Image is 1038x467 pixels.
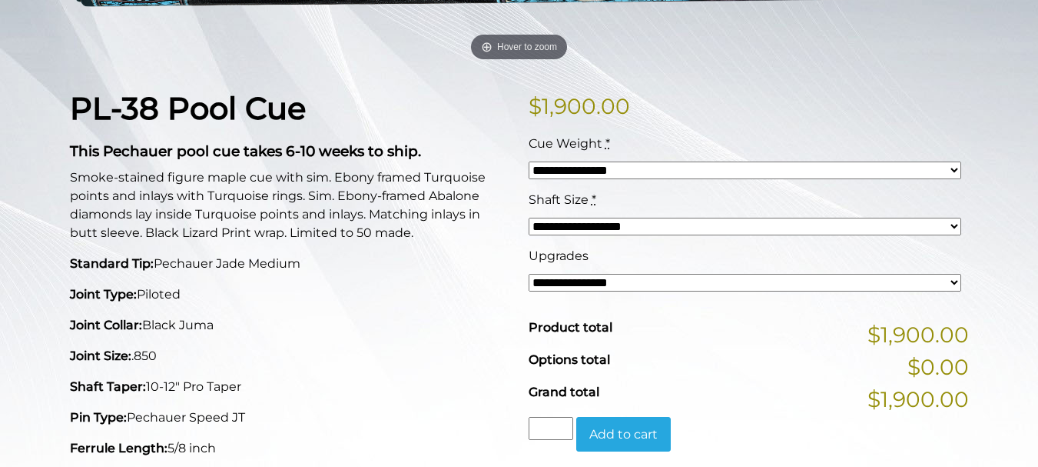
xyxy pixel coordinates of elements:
[70,255,510,273] p: Pechauer Jade Medium
[867,319,969,351] span: $1,900.00
[70,439,510,458] p: 5/8 inch
[529,417,573,440] input: Product quantity
[70,347,510,365] p: .850
[70,256,154,271] strong: Standard Tip:
[70,409,510,427] p: Pechauer Speed JT
[529,136,602,151] span: Cue Weight
[70,378,510,396] p: 10-12" Pro Taper
[907,351,969,383] span: $0.00
[529,249,589,263] span: Upgrades
[592,192,596,207] abbr: required
[605,136,610,151] abbr: required
[70,349,131,363] strong: Joint Size:
[70,142,421,160] strong: This Pechauer pool cue takes 6-10 weeks to ship.
[70,168,510,242] p: Smoke-stained figure maple cue with sim. Ebony framed Turquoise points and inlays with Turquoise ...
[529,192,589,207] span: Shaft Size
[529,93,542,119] span: $
[70,379,146,394] strong: Shaft Taper:
[576,417,671,452] button: Add to cart
[70,287,137,302] strong: Joint Type:
[529,93,630,119] bdi: 1,900.00
[70,316,510,335] p: Black Juma
[70,89,306,127] strong: PL-38 Pool Cue
[70,318,142,332] strong: Joint Collar:
[70,441,167,455] strong: Ferrule Length:
[867,383,969,415] span: $1,900.00
[529,385,599,399] span: Grand total
[70,410,127,425] strong: Pin Type:
[70,285,510,304] p: Piloted
[529,320,612,335] span: Product total
[529,352,610,367] span: Options total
